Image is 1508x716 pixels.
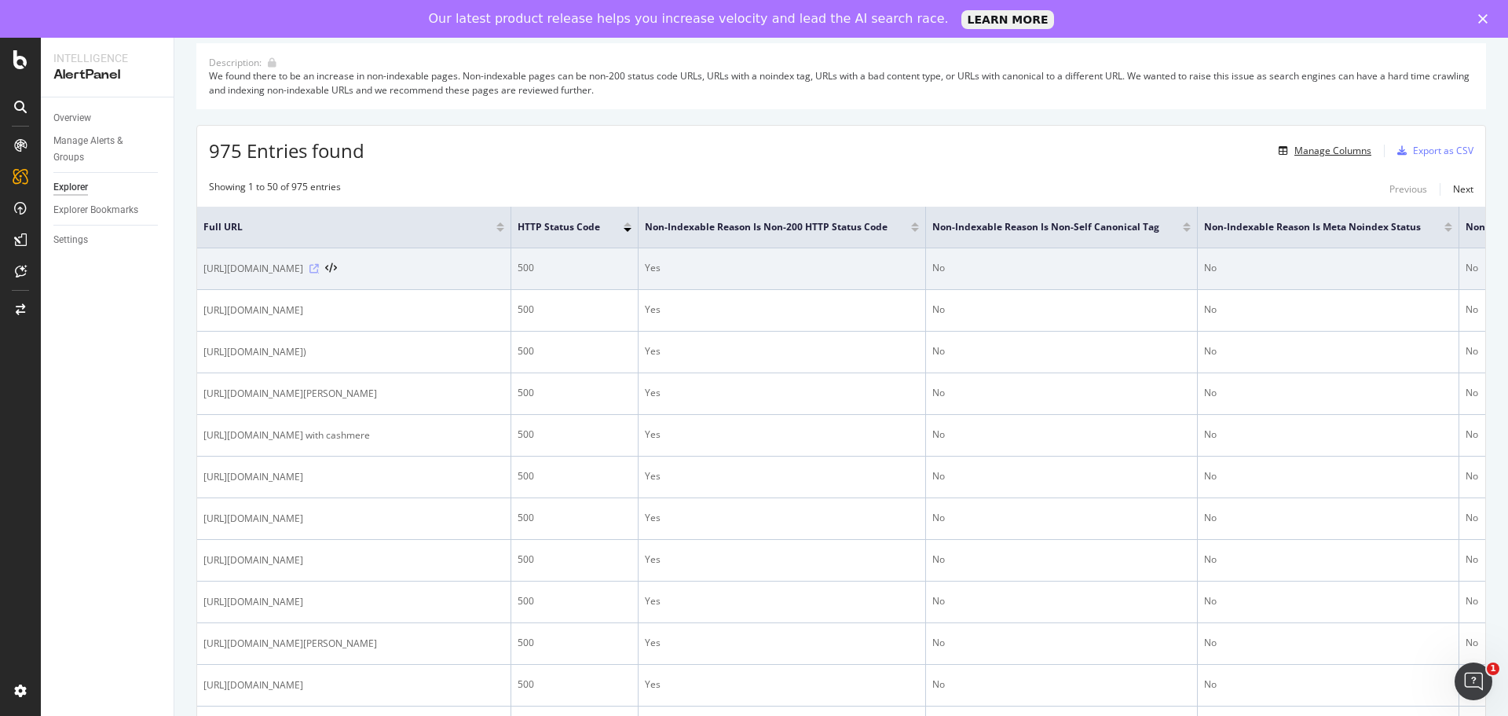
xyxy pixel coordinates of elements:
a: Visit Online Page [309,264,319,274]
div: No [932,261,1191,275]
span: [URL][DOMAIN_NAME][PERSON_NAME] [203,386,377,402]
div: No [1204,511,1452,525]
span: Non-Indexable Reason is Meta noindex Status [1204,220,1421,234]
div: 500 [518,636,631,650]
div: Close [1478,14,1494,24]
div: Yes [645,428,919,442]
div: No [1204,344,1452,358]
span: Non-Indexable Reason is Non-Self Canonical Tag [932,220,1159,234]
div: Yes [645,511,919,525]
span: 975 Entries found [209,138,364,163]
div: No [1204,303,1452,317]
button: Manage Columns [1272,141,1371,160]
a: Explorer Bookmarks [53,202,163,218]
button: View HTML Source [325,263,337,274]
div: No [1204,261,1452,275]
span: [URL][DOMAIN_NAME] [203,511,303,527]
span: [URL][DOMAIN_NAME] with cashmere [203,428,370,443]
div: Intelligence [53,50,161,66]
span: [URL][DOMAIN_NAME] [203,677,303,693]
div: 500 [518,469,631,483]
div: No [932,553,1191,567]
div: Overview [53,110,91,127]
div: Previous [1389,182,1427,196]
span: [URL][DOMAIN_NAME]) [203,344,306,360]
div: 500 [518,511,631,525]
span: 1 [1487,663,1499,675]
div: Our latest product release helps you increase velocity and lead the AI search race. [429,11,949,27]
span: Full URL [203,220,473,234]
span: [URL][DOMAIN_NAME] [203,261,303,277]
a: Overview [53,110,163,127]
div: Yes [645,677,919,692]
div: No [932,594,1191,608]
iframe: Intercom live chat [1455,663,1492,700]
div: Yes [645,344,919,358]
div: No [1204,636,1452,650]
span: Non-Indexable Reason is Non-200 HTTP Status Code [645,220,888,234]
div: No [932,303,1191,317]
div: Export as CSV [1413,144,1473,157]
span: [URL][DOMAIN_NAME] [203,594,303,610]
div: Settings [53,232,88,248]
div: 500 [518,594,631,608]
div: 500 [518,553,631,567]
span: [URL][DOMAIN_NAME] [203,469,303,485]
div: 500 [518,386,631,400]
span: [URL][DOMAIN_NAME][PERSON_NAME] [203,636,377,652]
div: Description: [209,56,262,69]
div: Explorer Bookmarks [53,202,138,218]
div: 500 [518,303,631,317]
div: No [932,511,1191,525]
a: Settings [53,232,163,248]
div: No [932,428,1191,442]
button: Next [1453,180,1473,199]
div: Manage Columns [1294,144,1371,157]
a: Manage Alerts & Groups [53,133,163,166]
div: 500 [518,677,631,692]
div: Yes [645,261,919,275]
a: LEARN MORE [961,10,1055,29]
div: No [1204,469,1452,483]
div: Showing 1 to 50 of 975 entries [209,180,341,199]
div: No [932,344,1191,358]
div: No [1204,677,1452,692]
div: No [1204,428,1452,442]
div: No [932,636,1191,650]
div: No [1204,594,1452,608]
div: Yes [645,386,919,400]
div: No [932,677,1191,692]
div: Yes [645,469,919,483]
div: No [1204,553,1452,567]
div: Yes [645,636,919,650]
div: 500 [518,344,631,358]
div: Manage Alerts & Groups [53,133,148,166]
div: We found there to be an increase in non-indexable pages. Non-indexable pages can be non-200 statu... [209,69,1473,96]
div: 500 [518,428,631,442]
div: 500 [518,261,631,275]
div: Next [1453,182,1473,196]
button: Export as CSV [1391,138,1473,163]
div: Yes [645,594,919,608]
div: No [1204,386,1452,400]
span: [URL][DOMAIN_NAME] [203,553,303,568]
div: No [932,469,1191,483]
div: Explorer [53,179,88,196]
span: [URL][DOMAIN_NAME] [203,303,303,318]
div: Yes [645,303,919,317]
a: Explorer [53,179,163,196]
div: Yes [645,553,919,567]
div: No [932,386,1191,400]
button: Previous [1389,180,1427,199]
div: AlertPanel [53,66,161,84]
span: HTTP Status Code [518,220,600,234]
